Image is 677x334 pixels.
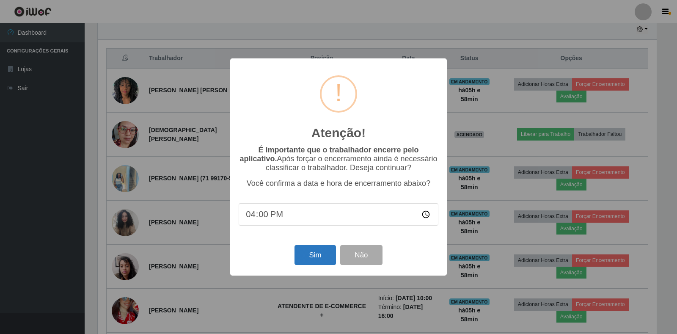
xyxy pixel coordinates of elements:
h2: Atenção! [311,125,366,141]
p: Após forçar o encerramento ainda é necessário classificar o trabalhador. Deseja continuar? [239,146,438,172]
button: Sim [294,245,336,265]
b: É importante que o trabalhador encerre pelo aplicativo. [239,146,418,163]
p: Você confirma a data e hora de encerramento abaixo? [239,179,438,188]
button: Não [340,245,382,265]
